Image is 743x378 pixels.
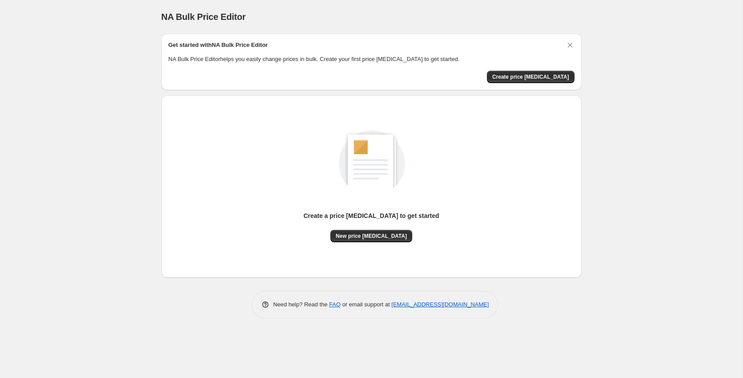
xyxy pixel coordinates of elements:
span: or email support at [341,301,391,308]
button: Dismiss card [566,41,574,50]
span: New price [MEDICAL_DATA] [336,233,407,240]
button: New price [MEDICAL_DATA] [330,230,412,242]
button: Create price change job [487,71,574,83]
h2: Get started with NA Bulk Price Editor [169,41,268,50]
a: FAQ [329,301,341,308]
span: NA Bulk Price Editor [161,12,246,22]
span: Create price [MEDICAL_DATA] [492,73,569,80]
span: Need help? Read the [273,301,329,308]
p: Create a price [MEDICAL_DATA] to get started [303,211,439,220]
p: NA Bulk Price Editor helps you easily change prices in bulk. Create your first price [MEDICAL_DAT... [169,55,574,64]
a: [EMAIL_ADDRESS][DOMAIN_NAME] [391,301,489,308]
